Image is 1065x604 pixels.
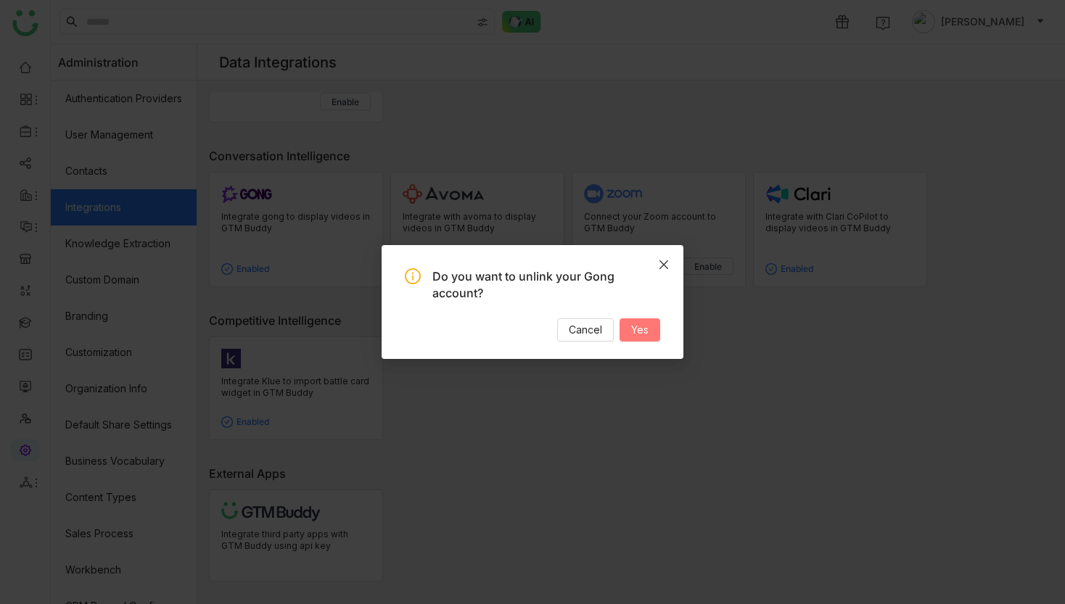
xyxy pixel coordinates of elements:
button: Close [644,245,683,284]
span: Cancel [569,322,602,338]
button: Cancel [557,318,614,342]
span: Yes [631,322,649,338]
button: Yes [620,318,660,342]
span: Do you want to unlink your Gong account? [432,269,614,299]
